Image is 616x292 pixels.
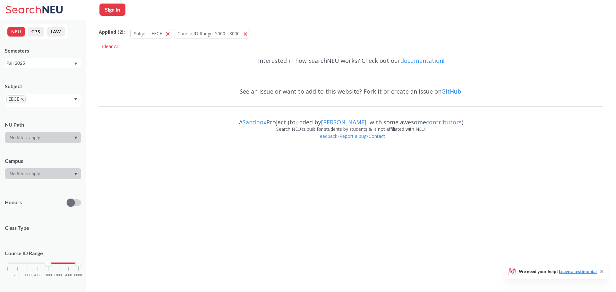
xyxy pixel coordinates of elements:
span: Subject: EECE [134,30,162,37]
div: Interested in how SearchNEU works? Check out our [99,51,603,70]
a: documentation! [400,57,444,64]
span: 3000 [24,273,32,277]
a: Sandbox [243,118,266,126]
div: Campus [5,157,81,164]
svg: Dropdown arrow [74,137,77,139]
a: GitHub [441,88,461,95]
svg: Dropdown arrow [74,63,77,65]
span: 5000 [44,273,52,277]
span: 6000 [54,273,62,277]
span: Applied ( 2 ): [99,29,125,36]
button: LAW [47,27,65,37]
div: A Project (founded by , with some awesome ) [99,113,603,126]
span: 2000 [14,273,21,277]
a: Leave a testimonial [559,269,597,274]
a: [PERSON_NAME] [321,118,366,126]
div: EECEX to remove pillDropdown arrow [5,94,81,107]
div: Fall 2025 [6,60,73,67]
span: 4000 [34,273,42,277]
div: Semesters [5,47,81,54]
span: We need your help! [519,269,597,274]
div: Fall 2025Dropdown arrow [5,58,81,68]
svg: X to remove pill [21,98,24,101]
span: 7000 [64,273,72,277]
a: contributors [426,118,462,126]
p: Course ID Range [5,250,81,257]
span: Course ID Range: 5000 - 8000 [177,30,240,37]
button: Course ID Range: 5000 - 8000 [174,29,250,38]
button: NEU [7,27,25,37]
svg: Dropdown arrow [74,98,77,101]
button: CPS [28,27,44,37]
div: Dropdown arrow [5,132,81,143]
div: See an issue or want to add to this website? Fork it or create an issue on . [99,82,603,101]
a: Report a bug [339,133,367,139]
svg: Dropdown arrow [74,173,77,175]
span: 8000 [74,273,82,277]
span: EECEX to remove pill [6,95,26,103]
span: Class Type [5,224,81,231]
button: Sign In [99,4,125,16]
div: Clear All [99,42,122,51]
a: Contact [368,133,385,139]
div: NU Path [5,121,81,128]
p: Honors [5,199,22,206]
button: Subject: EECE [130,29,172,38]
div: Search NEU is built for students by students & is not affiliated with NEU. [99,126,603,133]
span: 1000 [4,273,12,277]
div: • • [99,133,603,149]
div: Dropdown arrow [5,168,81,179]
a: Feedback [317,133,338,139]
div: Subject [5,83,81,90]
